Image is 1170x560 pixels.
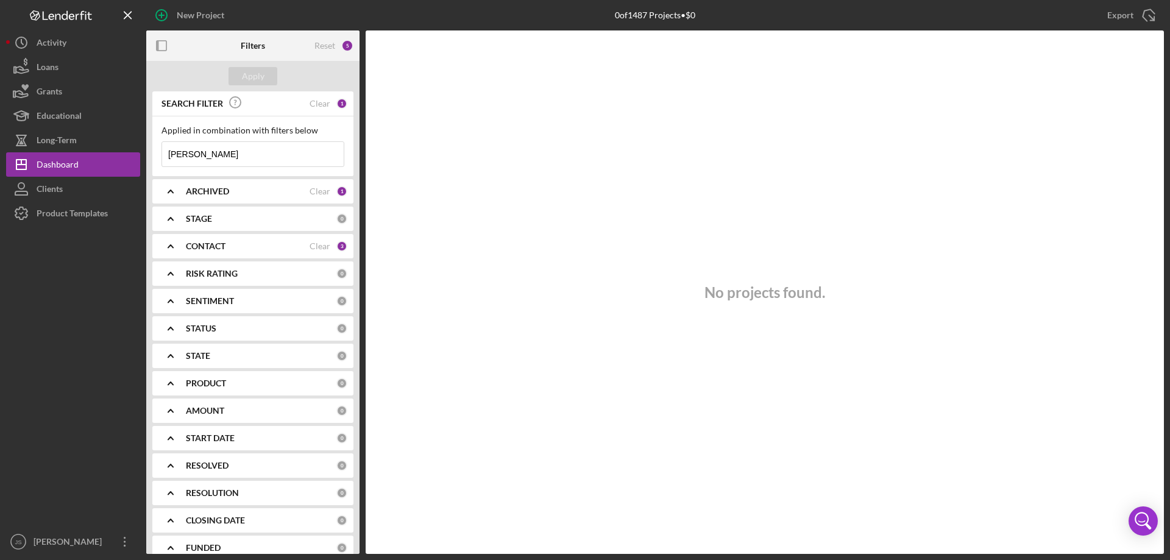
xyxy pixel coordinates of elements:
button: Loans [6,55,140,79]
div: New Project [177,3,224,27]
div: 0 [336,542,347,553]
div: Grants [37,79,62,107]
text: JS [15,539,21,545]
b: AMOUNT [186,406,224,416]
b: RESOLVED [186,461,229,470]
div: 0 [336,268,347,279]
div: 0 [336,515,347,526]
div: Clients [37,177,63,204]
div: 0 [336,433,347,444]
b: RISK RATING [186,269,238,278]
div: Open Intercom Messenger [1129,506,1158,536]
b: SEARCH FILTER [161,99,223,108]
b: RESOLUTION [186,488,239,498]
div: 0 [336,487,347,498]
div: 1 [336,186,347,197]
button: Export [1095,3,1164,27]
button: Educational [6,104,140,128]
div: Applied in combination with filters below [161,126,344,135]
button: Long-Term [6,128,140,152]
div: Product Templates [37,201,108,229]
div: 0 [336,378,347,389]
button: Product Templates [6,201,140,225]
div: 0 [336,350,347,361]
button: Clients [6,177,140,201]
b: PRODUCT [186,378,226,388]
b: STATUS [186,324,216,333]
button: Dashboard [6,152,140,177]
b: STATE [186,351,210,361]
div: Long-Term [37,128,77,155]
div: Apply [242,67,264,85]
div: Loans [37,55,58,82]
b: CLOSING DATE [186,516,245,525]
div: 0 [336,405,347,416]
button: New Project [146,3,236,27]
b: STAGE [186,214,212,224]
div: 5 [341,40,353,52]
div: Clear [310,241,330,251]
button: Grants [6,79,140,104]
div: 0 [336,296,347,307]
div: [PERSON_NAME] [30,530,110,557]
b: SENTIMENT [186,296,234,306]
div: Clear [310,99,330,108]
b: FUNDED [186,543,221,553]
div: Activity [37,30,66,58]
div: 1 [336,98,347,109]
h3: No projects found. [704,284,825,301]
b: START DATE [186,433,235,443]
button: JS[PERSON_NAME] [6,530,140,554]
b: Filters [241,41,265,51]
div: 0 [336,213,347,224]
div: 0 [336,460,347,471]
div: Dashboard [37,152,79,180]
div: 0 [336,323,347,334]
button: Activity [6,30,140,55]
div: Clear [310,186,330,196]
button: Apply [229,67,277,85]
div: 3 [336,241,347,252]
b: ARCHIVED [186,186,229,196]
div: Reset [314,41,335,51]
b: CONTACT [186,241,225,251]
div: 0 of 1487 Projects • $0 [615,10,695,20]
div: Export [1107,3,1133,27]
div: Educational [37,104,82,131]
